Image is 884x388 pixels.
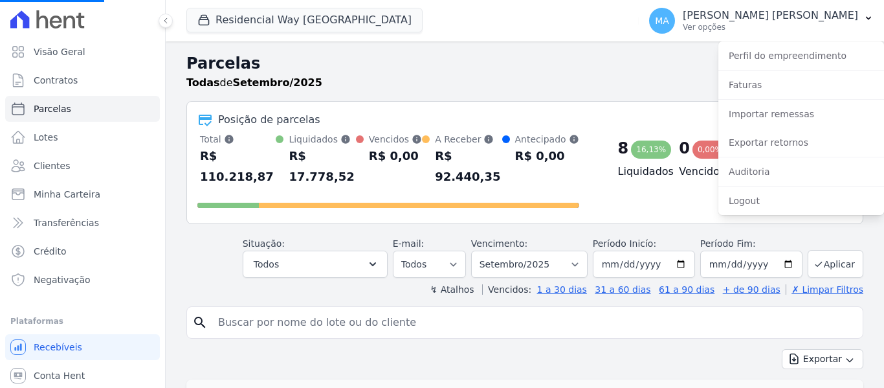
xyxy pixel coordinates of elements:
span: Negativação [34,273,91,286]
p: de [186,75,322,91]
div: 0,00% [692,141,727,159]
label: Vencidos: [482,284,531,295]
div: 0 [679,138,690,159]
a: 31 a 60 dias [595,284,650,295]
h2: Parcelas [186,52,863,75]
a: 1 a 30 dias [537,284,587,295]
div: R$ 0,00 [369,146,422,166]
div: R$ 110.218,87 [200,146,276,187]
a: Faturas [718,73,884,97]
h4: Liquidados [618,164,659,179]
a: Logout [718,189,884,212]
span: Transferências [34,216,99,229]
label: Situação: [243,238,285,249]
span: Recebíveis [34,341,82,354]
a: Recebíveis [5,334,160,360]
a: Negativação [5,267,160,293]
a: + de 90 dias [723,284,780,295]
span: Todos [254,257,279,272]
button: Exportar [782,349,863,369]
div: R$ 17.778,52 [289,146,355,187]
button: MA [PERSON_NAME] [PERSON_NAME] Ver opções [639,3,884,39]
a: Visão Geral [5,39,160,65]
a: Exportar retornos [718,131,884,154]
button: Aplicar [808,250,863,278]
div: 8 [618,138,629,159]
span: Crédito [34,245,67,258]
a: Contratos [5,67,160,93]
span: Minha Carteira [34,188,100,201]
label: E-mail: [393,238,425,249]
i: search [192,315,208,330]
span: Conta Hent [34,369,85,382]
a: Crédito [5,238,160,264]
p: [PERSON_NAME] [PERSON_NAME] [683,9,858,22]
p: Ver opções [683,22,858,32]
div: Plataformas [10,314,155,329]
div: Vencidos [369,133,422,146]
span: MA [655,16,669,25]
label: Período Fim: [700,237,802,251]
a: Minha Carteira [5,181,160,207]
div: Total [200,133,276,146]
div: R$ 92.440,35 [435,146,502,187]
div: 16,13% [631,141,671,159]
span: Lotes [34,131,58,144]
a: ✗ Limpar Filtros [786,284,863,295]
div: Liquidados [289,133,355,146]
div: R$ 0,00 [515,146,579,166]
a: Lotes [5,124,160,150]
button: Todos [243,251,388,278]
a: Transferências [5,210,160,236]
input: Buscar por nome do lote ou do cliente [210,310,857,336]
button: Residencial Way [GEOGRAPHIC_DATA] [186,8,423,32]
span: Clientes [34,159,70,172]
a: Auditoria [718,160,884,183]
label: ↯ Atalhos [430,284,474,295]
label: Vencimento: [471,238,527,249]
span: Parcelas [34,102,71,115]
div: A Receber [435,133,502,146]
a: Clientes [5,153,160,179]
a: Importar remessas [718,102,884,126]
label: Período Inicío: [593,238,656,249]
a: Perfil do empreendimento [718,44,884,67]
strong: Todas [186,76,220,89]
div: Posição de parcelas [218,112,320,128]
a: Parcelas [5,96,160,122]
span: Contratos [34,74,78,87]
h4: Vencidos [679,164,720,179]
span: Visão Geral [34,45,85,58]
a: 61 a 90 dias [659,284,714,295]
div: Antecipado [515,133,579,146]
strong: Setembro/2025 [233,76,322,89]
